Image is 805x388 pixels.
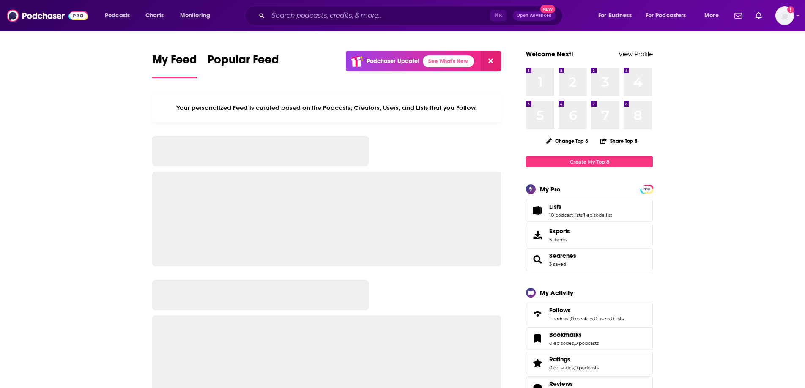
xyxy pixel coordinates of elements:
[99,9,141,22] button: open menu
[549,227,570,235] span: Exports
[152,93,501,122] div: Your personalized Feed is curated based on the Podcasts, Creators, Users, and Lists that you Follow.
[775,6,794,25] span: Logged in as systemsteam
[152,52,197,72] span: My Feed
[575,340,599,346] a: 0 podcasts
[611,316,624,322] a: 0 lists
[600,133,638,149] button: Share Top 8
[549,306,571,314] span: Follows
[549,203,561,210] span: Lists
[526,50,573,58] a: Welcome Next!
[541,136,593,146] button: Change Top 8
[549,212,583,218] a: 10 podcast lists
[253,6,571,25] div: Search podcasts, credits, & more...
[207,52,279,78] a: Popular Feed
[549,252,576,260] a: Searches
[105,10,130,22] span: Podcasts
[731,8,745,23] a: Show notifications dropdown
[549,355,599,363] a: Ratings
[549,203,612,210] a: Lists
[594,316,610,322] a: 0 users
[517,14,552,18] span: Open Advanced
[540,5,556,13] span: New
[641,186,652,192] a: PRO
[549,380,573,388] span: Reviews
[592,9,642,22] button: open menu
[583,212,612,218] a: 1 episode list
[145,10,164,22] span: Charts
[646,10,686,22] span: For Podcasters
[549,237,570,243] span: 6 items
[775,6,794,25] img: User Profile
[529,205,546,216] a: Lists
[775,6,794,25] button: Show profile menu
[549,316,570,322] a: 1 podcast
[529,254,546,265] a: Searches
[529,308,546,320] a: Follows
[583,212,583,218] span: ,
[549,340,574,346] a: 0 episodes
[574,340,575,346] span: ,
[423,55,474,67] a: See What's New
[575,365,599,371] a: 0 podcasts
[549,365,574,371] a: 0 episodes
[526,156,653,167] a: Create My Top 8
[268,9,490,22] input: Search podcasts, credits, & more...
[570,316,571,322] span: ,
[549,306,624,314] a: Follows
[526,303,653,325] span: Follows
[571,316,593,322] a: 0 creators
[610,316,611,322] span: ,
[513,11,556,21] button: Open AdvancedNew
[529,229,546,241] span: Exports
[152,52,197,78] a: My Feed
[526,248,653,271] span: Searches
[140,9,169,22] a: Charts
[529,333,546,344] a: Bookmarks
[549,355,570,363] span: Ratings
[540,185,561,193] div: My Pro
[526,199,653,222] span: Lists
[619,50,653,58] a: View Profile
[704,10,719,22] span: More
[7,8,88,24] img: Podchaser - Follow, Share and Rate Podcasts
[698,9,729,22] button: open menu
[526,224,653,246] a: Exports
[640,9,698,22] button: open menu
[787,6,794,13] svg: Add a profile image
[549,261,566,267] a: 3 saved
[549,331,582,339] span: Bookmarks
[593,316,594,322] span: ,
[598,10,632,22] span: For Business
[490,10,506,21] span: ⌘ K
[207,52,279,72] span: Popular Feed
[540,289,573,297] div: My Activity
[574,365,575,371] span: ,
[549,331,599,339] a: Bookmarks
[174,9,221,22] button: open menu
[180,10,210,22] span: Monitoring
[549,380,599,388] a: Reviews
[529,357,546,369] a: Ratings
[526,352,653,374] span: Ratings
[752,8,765,23] a: Show notifications dropdown
[367,57,419,65] p: Podchaser Update!
[526,327,653,350] span: Bookmarks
